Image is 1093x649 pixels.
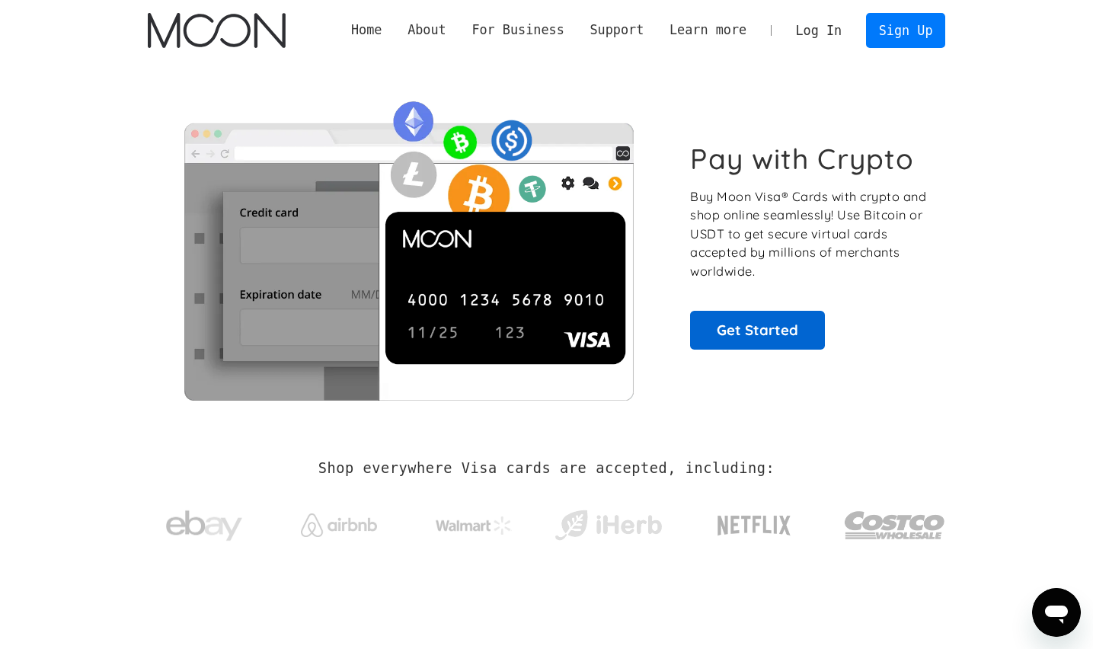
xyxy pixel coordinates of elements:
a: Airbnb [282,498,395,545]
h1: Pay with Crypto [690,142,914,176]
img: iHerb [551,506,665,545]
img: Walmart [436,516,512,535]
img: Netflix [716,507,792,545]
div: Learn more [670,21,746,40]
iframe: Button to launch messaging window [1032,588,1081,637]
h2: Shop everywhere Visa cards are accepted, including: [318,460,775,477]
img: Airbnb [301,513,377,537]
a: Home [338,21,395,40]
img: Costco [844,497,946,554]
img: Moon Cards let you spend your crypto anywhere Visa is accepted. [148,91,670,400]
p: Buy Moon Visa® Cards with crypto and shop online seamlessly! Use Bitcoin or USDT to get secure vi... [690,187,928,281]
img: ebay [166,502,242,550]
div: Support [590,21,644,40]
a: iHerb [551,491,665,553]
a: Log In [783,14,855,47]
div: About [407,21,446,40]
a: Costco [844,481,946,561]
a: Netflix [686,491,823,552]
div: Support [577,21,657,40]
div: Learn more [657,21,759,40]
div: For Business [459,21,577,40]
div: About [395,21,459,40]
a: home [148,13,286,48]
a: Get Started [690,311,825,349]
a: Walmart [417,501,530,542]
a: ebay [148,487,261,558]
div: For Business [471,21,564,40]
a: Sign Up [866,13,945,47]
img: Moon Logo [148,13,286,48]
